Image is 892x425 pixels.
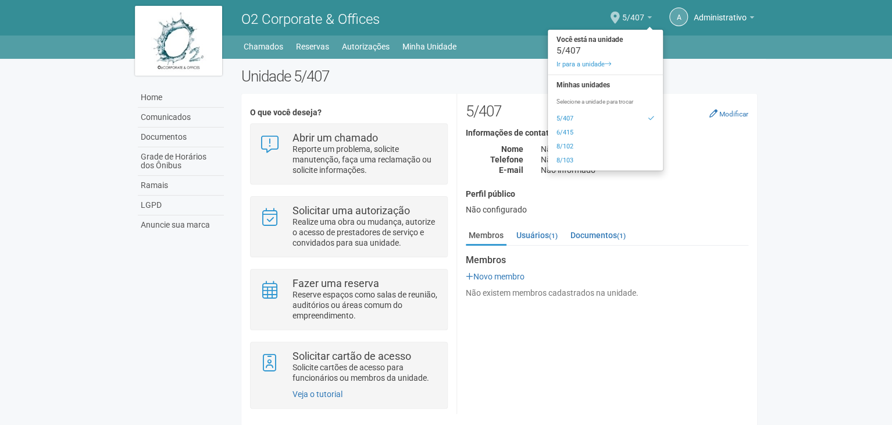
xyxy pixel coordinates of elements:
small: Modificar [719,110,748,118]
div: 5/407 [548,47,663,55]
a: Comunicados [138,108,224,127]
a: Chamados [244,38,283,55]
a: Documentos [138,127,224,147]
p: Selecione a unidade para trocar [548,98,663,106]
small: (1) [549,232,558,240]
div: Não informado [532,154,757,165]
h2: 5/407 [466,102,748,120]
a: A [669,8,688,26]
a: Reservas [296,38,329,55]
a: Ir para a unidade [548,58,663,72]
a: Abrir um chamado Reporte um problema, solicite manutenção, faça uma reclamação ou solicite inform... [259,133,438,175]
a: Fazer uma reserva Reserve espaços como salas de reunião, auditórios ou áreas comum do empreendime... [259,278,438,321]
a: Veja o tutorial [292,389,342,399]
a: Administrativo [694,15,754,24]
a: LGPD [138,196,224,215]
h4: Perfil público [466,190,748,199]
div: Não existem membros cadastrados na unidade. [466,288,748,298]
p: Solicite cartões de acesso para funcionários ou membros da unidade. [292,362,438,383]
div: Não informado [532,165,757,175]
strong: Solicitar uma autorização [292,204,410,217]
p: Reporte um problema, solicite manutenção, faça uma reclamação ou solicite informações. [292,144,438,175]
strong: Você está na unidade [548,33,663,47]
a: Solicitar cartão de acesso Solicite cartões de acesso para funcionários ou membros da unidade. [259,351,438,383]
h2: Unidade 5/407 [241,68,757,85]
div: Não configurado [466,204,748,215]
a: Documentos(1) [568,226,629,244]
a: Minha Unidade [402,38,456,55]
a: Ramais [138,176,224,196]
a: Novo membro [466,272,525,281]
small: (1) [617,232,626,240]
a: Home [138,88,224,108]
h4: O que você deseja? [250,108,447,117]
a: Modificar [709,109,748,118]
p: Realize uma obra ou mudança, autorize o acesso de prestadores de serviço e convidados para sua un... [292,217,438,248]
span: O2 Corporate & Offices [241,11,380,27]
strong: Fazer uma reserva [292,277,379,289]
strong: E-mail [499,165,523,175]
strong: Solicitar cartão de acesso [292,350,411,362]
strong: Membros [466,255,748,265]
a: 6/415 [548,126,663,140]
span: 5/407 [622,2,644,22]
a: 8/103 [548,154,663,168]
strong: Telefone [490,155,523,164]
a: Usuários(1) [513,226,561,244]
h4: Informações de contato (interno) [466,129,748,137]
strong: Abrir um chamado [292,132,378,144]
a: Membros [466,226,506,246]
a: Anuncie sua marca [138,215,224,235]
div: Não informado [532,144,757,154]
a: 5/407 [548,112,663,126]
strong: Nome [501,144,523,154]
img: logo.jpg [135,6,222,76]
a: 5/407 [622,15,652,24]
a: 8/102 [548,140,663,154]
a: Solicitar uma autorização Realize uma obra ou mudança, autorize o acesso de prestadores de serviç... [259,206,438,248]
a: Autorizações [342,38,390,55]
p: Reserve espaços como salas de reunião, auditórios ou áreas comum do empreendimento. [292,289,438,321]
span: Administrativo [694,2,747,22]
strong: Minhas unidades [548,78,663,92]
a: Grade de Horários dos Ônibus [138,147,224,176]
